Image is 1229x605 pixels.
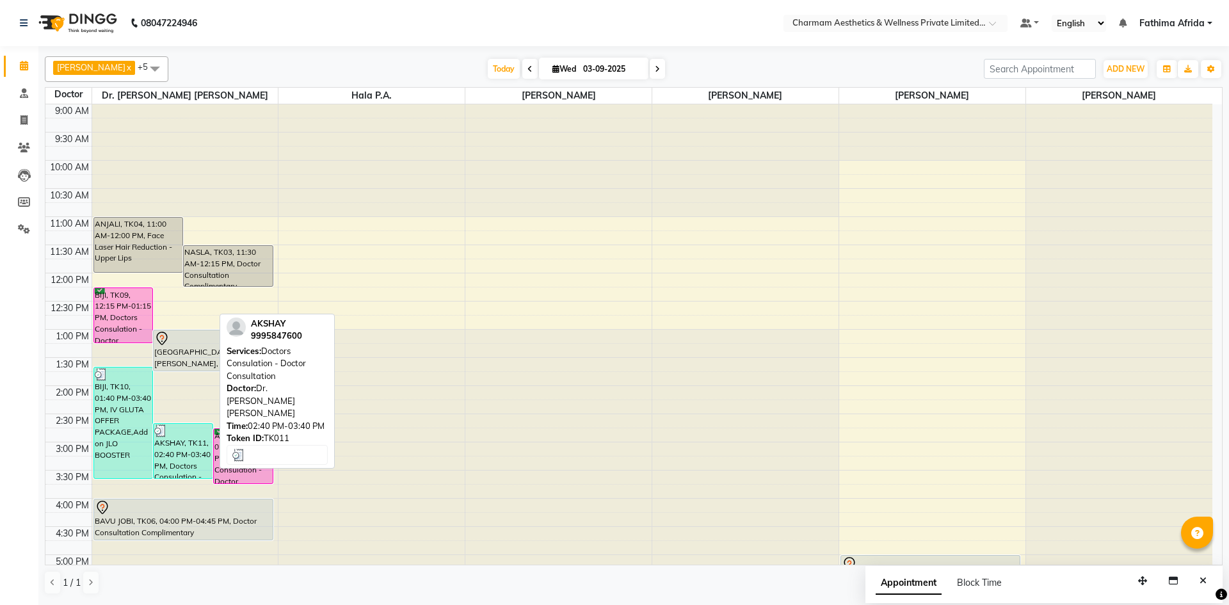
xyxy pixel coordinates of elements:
div: 11:00 AM [47,217,92,230]
div: 5:00 PM [53,555,92,569]
div: 2:30 PM [53,414,92,428]
div: AKSHAY, TK11, 02:40 PM-03:40 PM, Doctors Consulation - Doctor Consultation [154,424,213,478]
span: AKSHAY [251,318,285,328]
div: Dr. [PERSON_NAME] [PERSON_NAME] [227,382,328,420]
span: [PERSON_NAME] [465,88,652,104]
div: 12:30 PM [48,302,92,315]
span: Time: [227,421,248,431]
img: profile [227,318,246,337]
span: +5 [138,61,157,72]
div: [GEOGRAPHIC_DATA][PERSON_NAME], 01:00 PM-01:45 PM, Doctor Consultation Complimentary [154,330,273,371]
div: 3:30 PM [53,471,92,484]
div: 1:30 PM [53,358,92,371]
span: Today [488,59,520,79]
div: 1:00 PM [53,330,92,343]
span: ADD NEW [1107,64,1145,74]
span: [PERSON_NAME] [57,62,125,72]
div: 11:30 AM [47,245,92,259]
span: [PERSON_NAME] [839,88,1025,104]
span: Wed [549,64,579,74]
span: [PERSON_NAME] [1026,88,1212,104]
span: Dr. [PERSON_NAME] [PERSON_NAME] [92,88,278,104]
span: Services: [227,346,261,356]
div: 4:00 PM [53,499,92,512]
span: Doctor: [227,383,256,393]
span: Fathima Afrida [1139,17,1205,30]
div: SHIBINA, TK07, 05:00 PM-05:45 PM, Doctor Consultation Complimentary [841,556,1020,596]
div: NASLA, TK03, 11:30 AM-12:15 PM, Doctor Consultation Complimentary [184,246,273,286]
div: 3:00 PM [53,442,92,456]
div: 2:00 PM [53,386,92,399]
div: 4:30 PM [53,527,92,540]
input: 2025-09-03 [579,60,643,79]
button: ADD NEW [1104,60,1148,78]
div: BIJI, TK10, 01:40 PM-03:40 PM, IV GLUTA OFFER PACKAGE,Add on JLO BOOSTER [94,367,153,478]
a: x [125,62,131,72]
span: Token ID: [227,433,264,443]
span: Doctors Consulation - Doctor Consultation [227,346,306,381]
iframe: chat widget [1175,554,1216,592]
div: BIJI, TK09, 12:15 PM-01:15 PM, Doctors Consulation - Doctor Consultation [94,288,153,343]
div: BAVU JOBI, TK06, 04:00 PM-04:45 PM, Doctor Consultation Complimentary [94,499,273,540]
div: TK011 [227,432,328,445]
b: 08047224946 [141,5,197,41]
span: Appointment [876,572,942,595]
span: 1 / 1 [63,576,81,590]
div: 10:30 AM [47,189,92,202]
div: 9:00 AM [52,104,92,118]
span: Hala P.A. [278,88,465,104]
div: Doctor [45,88,92,101]
div: 9:30 AM [52,133,92,146]
span: [PERSON_NAME] [652,88,839,104]
div: 02:40 PM-03:40 PM [227,420,328,433]
div: 9995847600 [251,330,302,343]
div: 10:00 AM [47,161,92,174]
div: ANJALI, TK04, 11:00 AM-12:00 PM, Face Laser Hair Reduction - Upper Lips [94,218,183,272]
img: logo [33,5,120,41]
span: Block Time [957,577,1002,588]
div: AKSHAY, TK05, 02:45 PM-03:45 PM, Doctors Consulation - Doctor Consultation [214,429,273,483]
div: 12:00 PM [48,273,92,287]
input: Search Appointment [984,59,1096,79]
